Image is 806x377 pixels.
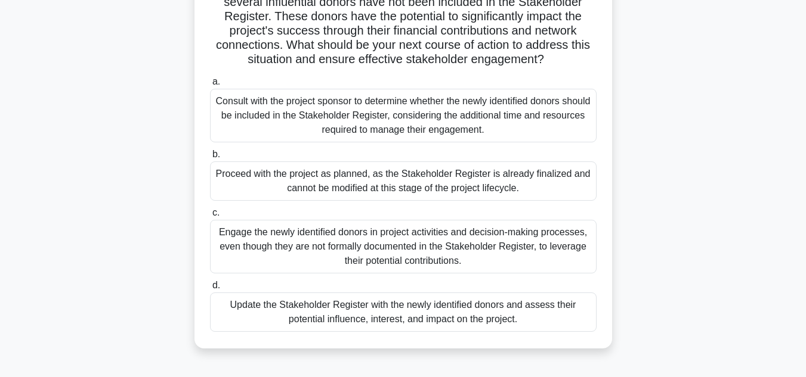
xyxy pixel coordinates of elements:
div: Proceed with the project as planned, as the Stakeholder Register is already finalized and cannot ... [210,161,597,201]
span: d. [212,280,220,290]
div: Consult with the project sponsor to determine whether the newly identified donors should be inclu... [210,89,597,142]
span: a. [212,76,220,86]
span: c. [212,207,220,217]
div: Engage the newly identified donors in project activities and decision-making processes, even thou... [210,220,597,273]
div: Update the Stakeholder Register with the newly identified donors and assess their potential influ... [210,292,597,332]
span: b. [212,149,220,159]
